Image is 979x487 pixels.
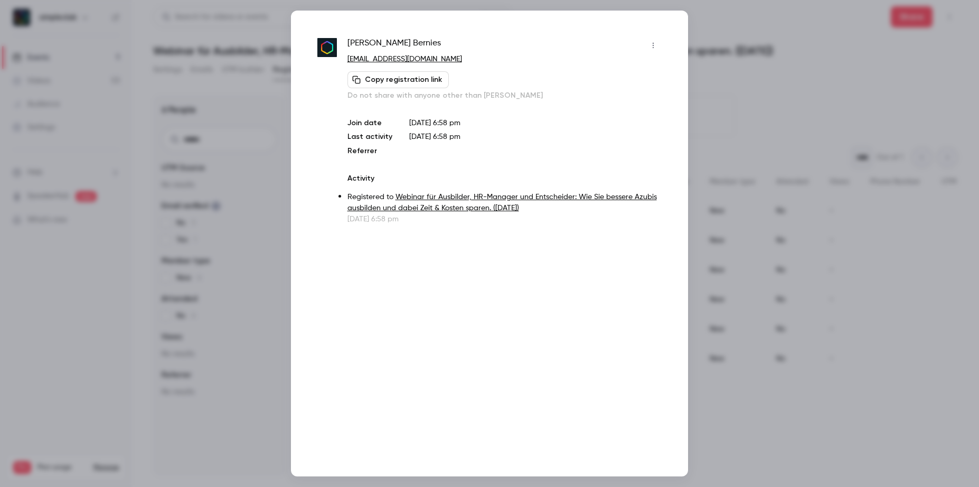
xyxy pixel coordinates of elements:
a: Webinar für Ausbilder, HR-Manager und Entscheider: Wie Sie bessere Azubis ausbilden und dabei Zei... [347,193,657,212]
p: Activity [347,173,662,184]
button: Copy registration link [347,71,449,88]
p: Referrer [347,146,392,156]
p: Last activity [347,132,392,143]
p: Do not share with anyone other than [PERSON_NAME] [347,90,662,101]
p: Registered to [347,192,662,214]
a: [EMAIL_ADDRESS][DOMAIN_NAME] [347,55,462,63]
img: simpleclub.com [317,38,337,58]
p: [DATE] 6:58 pm [347,214,662,224]
span: [DATE] 6:58 pm [409,133,460,141]
p: Join date [347,118,392,128]
span: [PERSON_NAME] Bernies [347,37,441,54]
p: [DATE] 6:58 pm [409,118,662,128]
